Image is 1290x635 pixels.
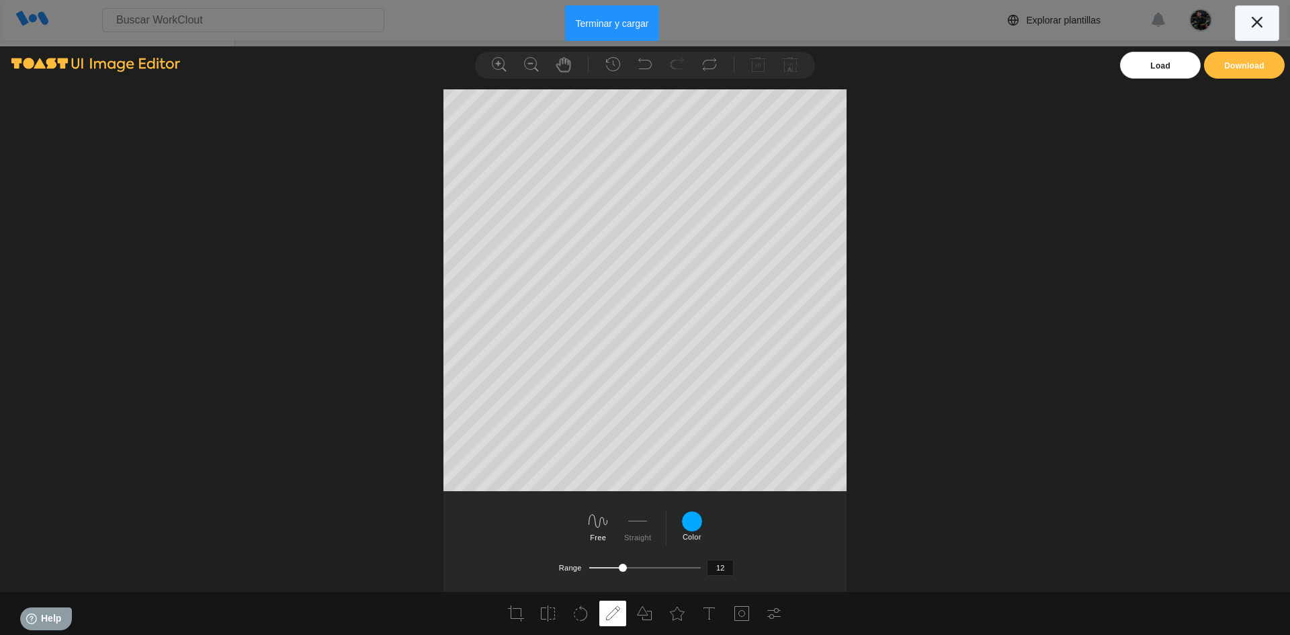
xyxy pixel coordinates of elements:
[11,58,180,72] img: tui-image-editor-bi.png
[590,534,606,542] label: Free
[1120,52,1201,79] div: Load
[565,5,660,41] button: Terminar y cargar
[681,511,703,541] div: Color
[559,564,582,572] label: Range
[683,533,701,541] label: Color
[624,534,651,542] label: Straight
[1204,52,1285,79] button: Download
